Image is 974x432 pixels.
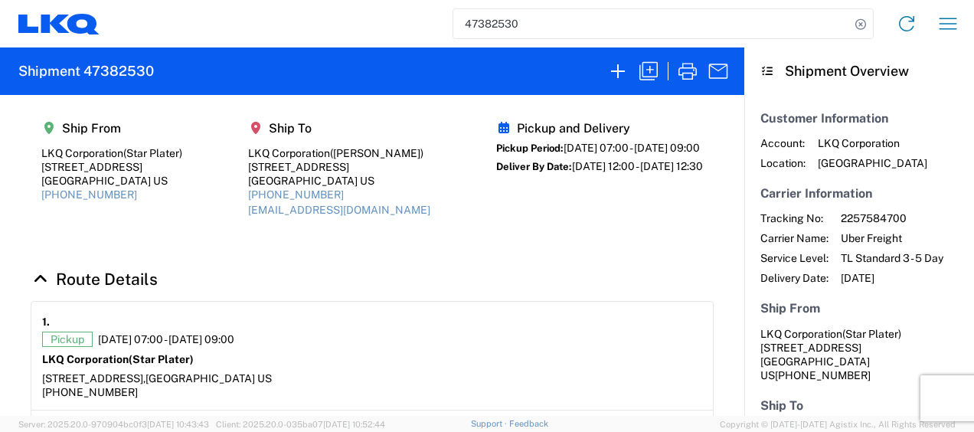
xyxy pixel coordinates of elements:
span: [DATE] 10:52:44 [323,420,385,429]
span: [STREET_ADDRESS], [42,372,145,385]
span: Service Level: [760,251,829,265]
span: [DATE] 12:00 - [DATE] 12:30 [572,160,703,172]
span: Tracking No: [760,211,829,225]
span: Client: 2025.20.0-035ba07 [216,420,385,429]
span: (Star Plater) [842,328,901,340]
h5: Ship From [41,121,182,136]
input: Shipment, tracking or reference number [453,9,850,38]
span: LKQ Corporation [760,328,842,340]
span: Location: [760,156,806,170]
span: Delivery Date: [760,271,829,285]
span: Carrier Name: [760,231,829,245]
h2: Shipment 47382530 [18,62,154,80]
span: [STREET_ADDRESS] [760,342,861,354]
span: TL Standard 3 - 5 Day [841,251,943,265]
div: LKQ Corporation [248,146,430,160]
span: ([PERSON_NAME]) [330,147,423,159]
span: Pickup [42,332,93,347]
a: [PHONE_NUMBER] [248,188,344,201]
span: (Star Plater) [129,353,194,365]
div: [GEOGRAPHIC_DATA] US [248,174,430,188]
header: Shipment Overview [744,47,974,95]
span: Server: 2025.20.0-970904bc0f3 [18,420,209,429]
span: [DATE] 10:43:43 [147,420,209,429]
span: [DATE] 07:00 - [DATE] 09:00 [98,332,234,346]
span: [GEOGRAPHIC_DATA] US [145,372,272,385]
h5: Carrier Information [760,186,958,201]
span: (Star Plater) [123,147,182,159]
div: [STREET_ADDRESS] [248,160,430,174]
a: [PHONE_NUMBER] [41,188,137,201]
a: Feedback [509,419,548,428]
h5: Ship To [248,121,430,136]
span: [GEOGRAPHIC_DATA] [818,156,927,170]
span: [PHONE_NUMBER] [775,369,871,381]
a: Support [471,419,509,428]
address: [GEOGRAPHIC_DATA] US [760,327,958,382]
span: LKQ Corporation [818,136,927,150]
span: 2257584700 [841,211,943,225]
a: [EMAIL_ADDRESS][DOMAIN_NAME] [248,204,430,216]
span: Deliver By Date: [496,161,572,172]
div: [GEOGRAPHIC_DATA] US [41,174,182,188]
h5: Ship From [760,301,958,316]
div: [STREET_ADDRESS] [41,160,182,174]
span: Copyright © [DATE]-[DATE] Agistix Inc., All Rights Reserved [720,417,956,431]
span: [DATE] [841,271,943,285]
span: Account: [760,136,806,150]
strong: LKQ Corporation [42,353,194,365]
span: Pickup Period: [496,142,564,154]
div: [PHONE_NUMBER] [42,385,702,399]
span: Uber Freight [841,231,943,245]
h5: Customer Information [760,111,958,126]
div: LKQ Corporation [41,146,182,160]
strong: 1. [42,313,50,332]
span: [DATE] 07:00 - [DATE] 09:00 [564,142,700,154]
h5: Ship To [760,398,958,413]
a: Hide Details [31,270,158,289]
h5: Pickup and Delivery [496,121,703,136]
